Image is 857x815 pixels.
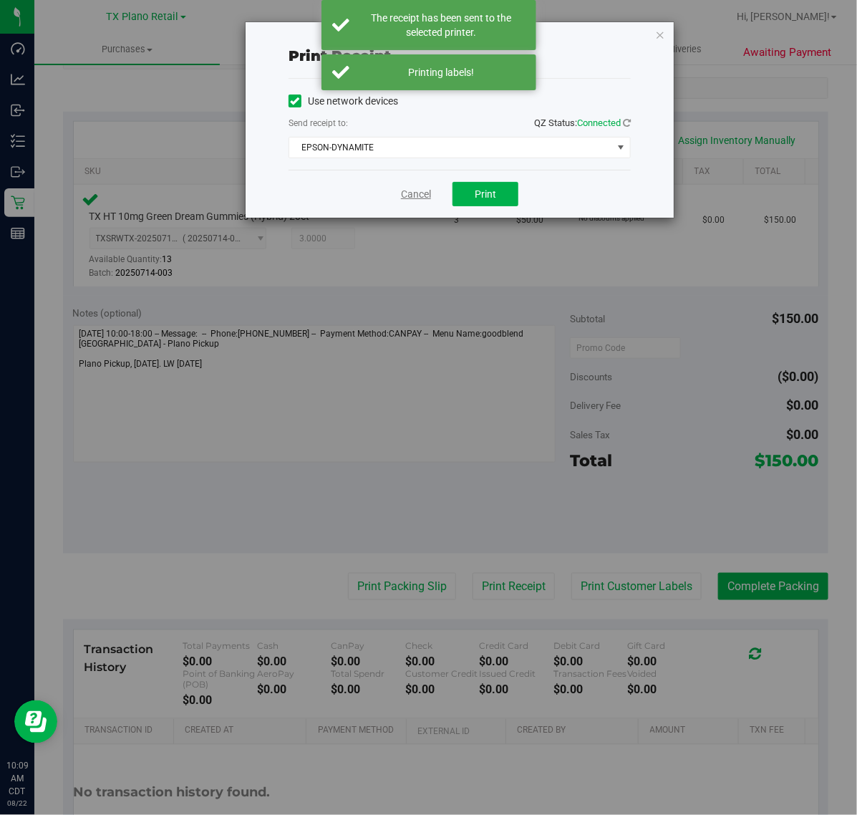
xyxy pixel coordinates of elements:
[534,117,631,128] span: QZ Status:
[14,700,57,743] iframe: Resource center
[289,94,398,109] label: Use network devices
[357,65,526,79] div: Printing labels!
[577,117,621,128] span: Connected
[357,11,526,39] div: The receipt has been sent to the selected printer.
[475,188,496,200] span: Print
[612,138,630,158] span: select
[289,117,348,130] label: Send receipt to:
[401,187,431,202] a: Cancel
[289,47,391,64] span: Print receipt
[452,182,518,206] button: Print
[289,138,612,158] span: EPSON-DYNAMITE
